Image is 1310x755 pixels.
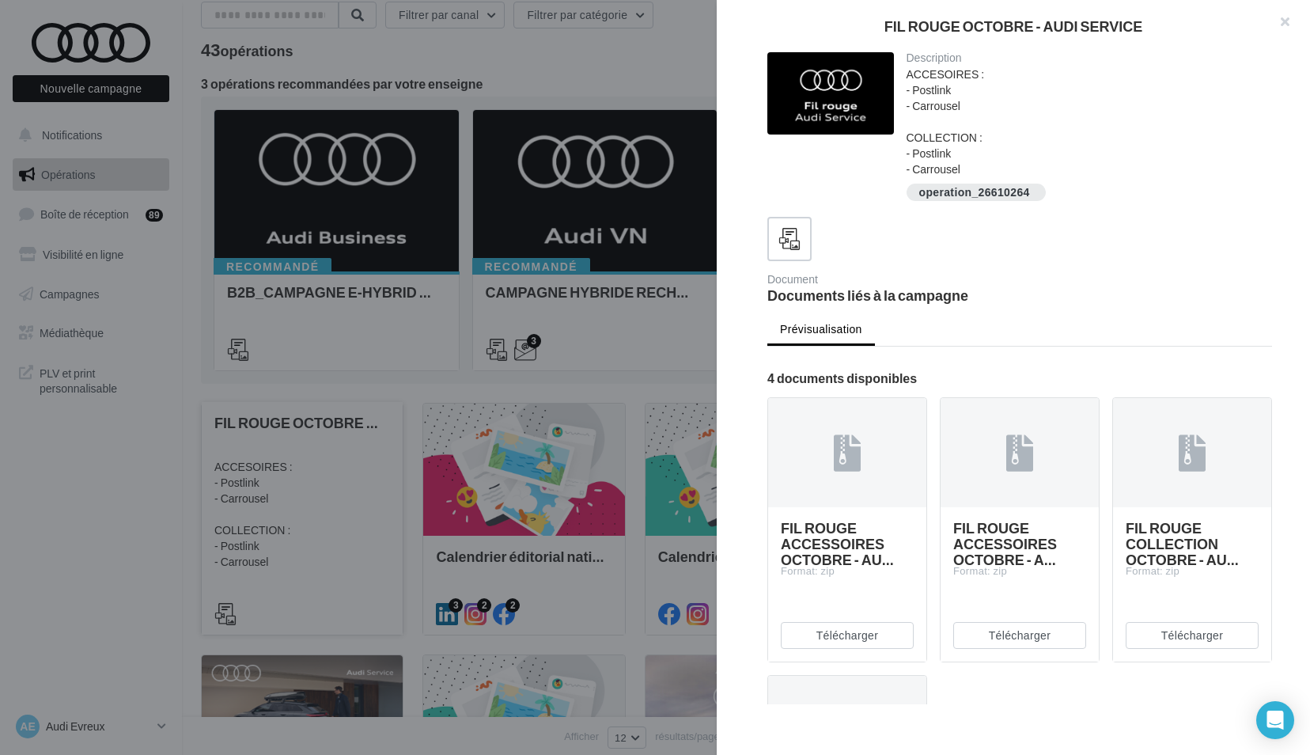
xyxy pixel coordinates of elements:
button: Télécharger [781,622,914,649]
div: Documents liés à la campagne [767,288,1013,302]
div: FIL ROUGE OCTOBRE - AUDI SERVICE [742,19,1285,33]
div: Format: zip [953,564,1086,579]
div: ACCESOIRES : - Postlink - Carrousel COLLECTION : - Postlink - Carrousel [907,66,1260,177]
button: Télécharger [953,622,1086,649]
div: Open Intercom Messenger [1256,701,1294,739]
span: FIL ROUGE COLLECTION OCTOBRE - AU... [1126,519,1239,568]
div: operation_26610264 [919,187,1030,199]
div: 4 documents disponibles [767,372,1272,385]
div: Format: zip [781,564,914,579]
span: FIL ROUGE ACCESSOIRES OCTOBRE - AU... [781,519,894,568]
button: Télécharger [1126,622,1259,649]
span: FIL ROUGE ACCESSOIRES OCTOBRE - A... [953,519,1057,568]
div: Format: zip [1126,564,1259,579]
div: Document [767,274,1013,285]
div: Description [907,52,1260,63]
